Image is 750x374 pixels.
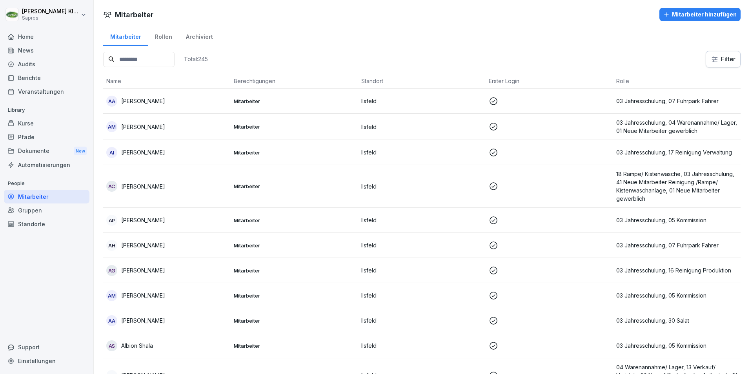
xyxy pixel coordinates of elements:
[616,148,737,156] p: 03 Jahresschulung, 17 Reinigung Verwaltung
[106,181,117,192] div: AC
[616,266,737,274] p: 03 Jahresschulung, 16 Reinigung Produktion
[4,85,89,98] a: Veranstaltungen
[184,55,208,63] p: Total: 245
[4,144,89,158] div: Dokumente
[4,144,89,158] a: DokumenteNew
[4,130,89,144] a: Pfade
[613,74,741,89] th: Rolle
[4,354,89,368] a: Einstellungen
[361,97,482,105] p: Ilsfeld
[121,123,165,131] p: [PERSON_NAME]
[4,203,89,217] a: Gruppen
[121,291,165,300] p: [PERSON_NAME]
[106,96,117,107] div: AA
[4,177,89,190] p: People
[103,26,148,46] a: Mitarbeiter
[22,15,79,21] p: Sapros
[4,71,89,85] a: Berichte
[234,342,355,349] p: Mitarbeiter
[121,341,153,350] p: Albion Shala
[121,241,165,249] p: [PERSON_NAME]
[106,121,117,132] div: AM
[4,116,89,130] a: Kurse
[616,216,737,224] p: 03 Jahresschulung, 05 Kommission
[616,241,737,249] p: 03 Jahresschulung, 07 Fuhrpark Fahrer
[711,55,735,63] div: Filter
[616,316,737,325] p: 03 Jahresschulung, 30 Salat
[121,216,165,224] p: [PERSON_NAME]
[4,30,89,44] a: Home
[616,170,737,203] p: 18 Rampe/ Kistenwäsche, 03 Jahresschulung, 41 Neue Mitarbeiter Reinigung /Rampe/ Kistenwaschanlag...
[106,340,117,351] div: AS
[234,123,355,130] p: Mitarbeiter
[179,26,220,46] a: Archiviert
[148,26,179,46] a: Rollen
[121,97,165,105] p: [PERSON_NAME]
[234,242,355,249] p: Mitarbeiter
[616,291,737,300] p: 03 Jahresschulung, 05 Kommission
[361,182,482,191] p: Ilsfeld
[106,315,117,326] div: AA
[234,98,355,105] p: Mitarbeiter
[486,74,613,89] th: Erster Login
[121,182,165,191] p: [PERSON_NAME]
[4,217,89,231] a: Standorte
[106,290,117,301] div: AM
[234,149,355,156] p: Mitarbeiter
[616,97,737,105] p: 03 Jahresschulung, 07 Fuhrpark Fahrer
[234,267,355,274] p: Mitarbeiter
[361,341,482,350] p: Ilsfeld
[106,240,117,251] div: AH
[706,51,740,67] button: Filter
[4,190,89,203] a: Mitarbeiter
[234,217,355,224] p: Mitarbeiter
[361,291,482,300] p: Ilsfeld
[663,10,737,19] div: Mitarbeiter hinzufügen
[106,147,117,158] div: AI
[4,340,89,354] div: Support
[74,147,87,156] div: New
[121,266,165,274] p: [PERSON_NAME]
[121,316,165,325] p: [PERSON_NAME]
[22,8,79,15] p: [PERSON_NAME] Kleinbeck
[616,118,737,135] p: 03 Jahresschulung, 04 Warenannahme/ Lager, 01 Neue Mitarbeiter gewerblich
[234,183,355,190] p: Mitarbeiter
[4,44,89,57] a: News
[616,341,737,350] p: 03 Jahresschulung, 05 Kommission
[234,317,355,324] p: Mitarbeiter
[361,241,482,249] p: Ilsfeld
[106,215,117,226] div: AP
[4,57,89,71] a: Audits
[361,316,482,325] p: Ilsfeld
[103,74,231,89] th: Name
[234,292,355,299] p: Mitarbeiter
[358,74,486,89] th: Standort
[659,8,741,21] button: Mitarbeiter hinzufügen
[4,104,89,116] p: Library
[115,9,153,20] h1: Mitarbeiter
[4,158,89,172] a: Automatisierungen
[106,265,117,276] div: AG
[361,266,482,274] p: Ilsfeld
[361,148,482,156] p: Ilsfeld
[231,74,358,89] th: Berechtigungen
[361,216,482,224] p: Ilsfeld
[121,148,165,156] p: [PERSON_NAME]
[361,123,482,131] p: Ilsfeld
